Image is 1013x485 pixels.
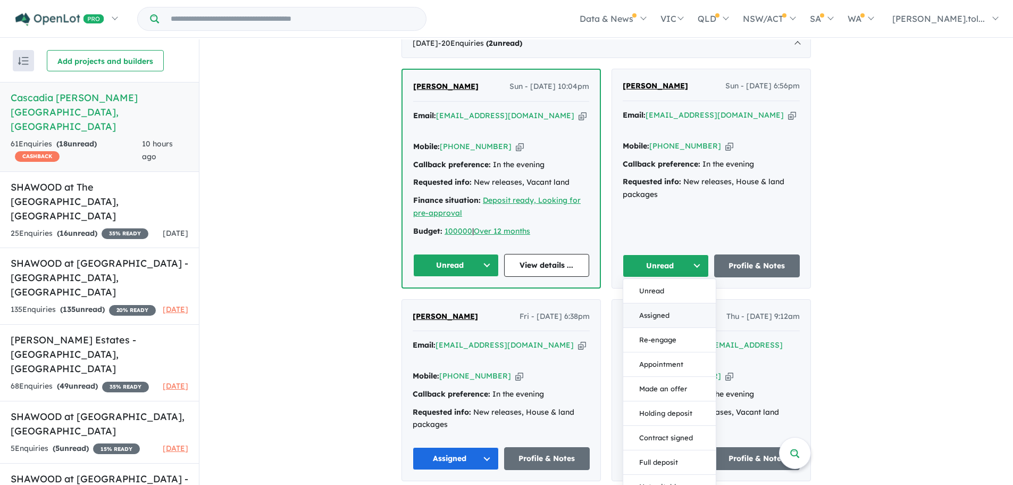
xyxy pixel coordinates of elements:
a: View details ... [504,254,590,277]
a: Profile & Notes [714,254,800,277]
span: 49 [60,381,69,391]
span: 16 [60,228,68,238]
button: Copy [578,340,586,351]
h5: SHAWOOD at [GEOGRAPHIC_DATA] , [GEOGRAPHIC_DATA] [11,409,188,438]
div: In the evening [413,388,590,401]
span: Sun - [DATE] 10:04pm [509,80,589,93]
button: Unread [623,279,716,303]
a: Profile & Notes [504,447,590,470]
h5: [PERSON_NAME] Estates - [GEOGRAPHIC_DATA] , [GEOGRAPHIC_DATA] [11,333,188,376]
div: 5 Enquir ies [11,442,140,455]
strong: Mobile: [623,141,649,151]
button: Copy [725,141,733,152]
span: [DATE] [163,228,188,238]
a: [EMAIL_ADDRESS][DOMAIN_NAME] [646,110,784,120]
h5: SHAWOOD at [GEOGRAPHIC_DATA] - [GEOGRAPHIC_DATA] , [GEOGRAPHIC_DATA] [11,256,188,299]
span: [DATE] [163,305,188,314]
strong: Callback preference: [413,389,490,399]
span: Sun - [DATE] 6:56pm [725,80,800,93]
strong: ( unread) [53,443,89,453]
button: Contract signed [623,426,716,450]
button: Unread [413,254,499,277]
strong: Callback preference: [623,159,700,169]
span: CASHBACK [15,151,60,162]
button: Made an offer [623,377,716,401]
img: Openlot PRO Logo White [15,13,104,26]
div: In the evening [413,159,589,171]
a: Deposit ready, Looking for pre-approval [413,195,581,218]
strong: ( unread) [57,381,98,391]
button: Assigned [413,447,499,470]
span: [PERSON_NAME].tol... [892,13,985,24]
strong: ( unread) [486,38,522,48]
span: 5 [55,443,60,453]
strong: ( unread) [56,139,97,149]
strong: Requested info: [623,177,681,186]
div: | [413,225,589,238]
strong: Callback preference: [413,160,491,169]
button: Copy [515,371,523,382]
span: [PERSON_NAME] [413,311,478,321]
button: Copy [516,141,524,152]
span: 35 % READY [102,228,148,239]
div: 61 Enquir ies [11,138,142,163]
div: In the evening [623,158,800,171]
strong: Email: [413,340,436,350]
span: 10 hours ago [142,139,173,161]
span: Thu - [DATE] 9:12am [726,310,800,323]
button: Re-engage [623,328,716,352]
div: New releases, House & land packages [413,406,590,432]
strong: ( unread) [60,305,105,314]
div: New releases, House & land packages [623,176,800,201]
h5: SHAWOOD at The [GEOGRAPHIC_DATA] , [GEOGRAPHIC_DATA] [11,180,188,223]
span: [DATE] [163,381,188,391]
div: 25 Enquir ies [11,227,148,240]
h5: Cascadia [PERSON_NAME][GEOGRAPHIC_DATA] , [GEOGRAPHIC_DATA] [11,91,188,134]
a: [PHONE_NUMBER] [649,141,721,151]
a: Over 12 months [474,226,530,236]
button: Copy [725,371,733,382]
span: 20 % READY [109,305,156,316]
button: Appointment [623,352,716,377]
img: sort.svg [18,57,29,65]
a: Profile & Notes [714,447,800,470]
div: 135 Enquir ies [11,303,156,316]
strong: Requested info: [413,177,472,187]
a: [EMAIL_ADDRESS][DOMAIN_NAME] [436,340,574,350]
strong: Finance situation: [413,195,481,205]
span: [PERSON_NAME] [623,81,688,91]
div: 68 Enquir ies [11,380,149,393]
input: Try estate name, suburb, builder or developer [161,7,424,30]
span: - 20 Enquir ies [438,38,522,48]
button: Copy [788,110,796,121]
div: New releases, Vacant land [413,176,589,189]
a: [EMAIL_ADDRESS][DOMAIN_NAME] [436,111,574,120]
strong: Budget: [413,226,442,236]
button: Assigned [623,303,716,328]
button: Add projects and builders [47,50,164,71]
span: 2 [489,38,493,48]
span: [DATE] [163,443,188,453]
button: Unread [623,254,709,277]
button: Holding deposit [623,401,716,426]
strong: Mobile: [413,142,440,151]
a: [PERSON_NAME] [413,310,478,323]
a: 100000 [445,226,472,236]
span: 35 % READY [102,382,149,392]
button: Full deposit [623,450,716,475]
span: 15 % READY [93,443,140,454]
span: 18 [59,139,68,149]
a: [PERSON_NAME] [413,80,479,93]
strong: Mobile: [413,371,439,381]
strong: Email: [623,110,646,120]
span: Fri - [DATE] 6:38pm [520,310,590,323]
a: [PERSON_NAME] [623,80,688,93]
button: Copy [579,110,587,121]
div: [DATE] [401,29,811,59]
span: 135 [63,305,76,314]
strong: Email: [413,111,436,120]
a: [PHONE_NUMBER] [440,142,512,151]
